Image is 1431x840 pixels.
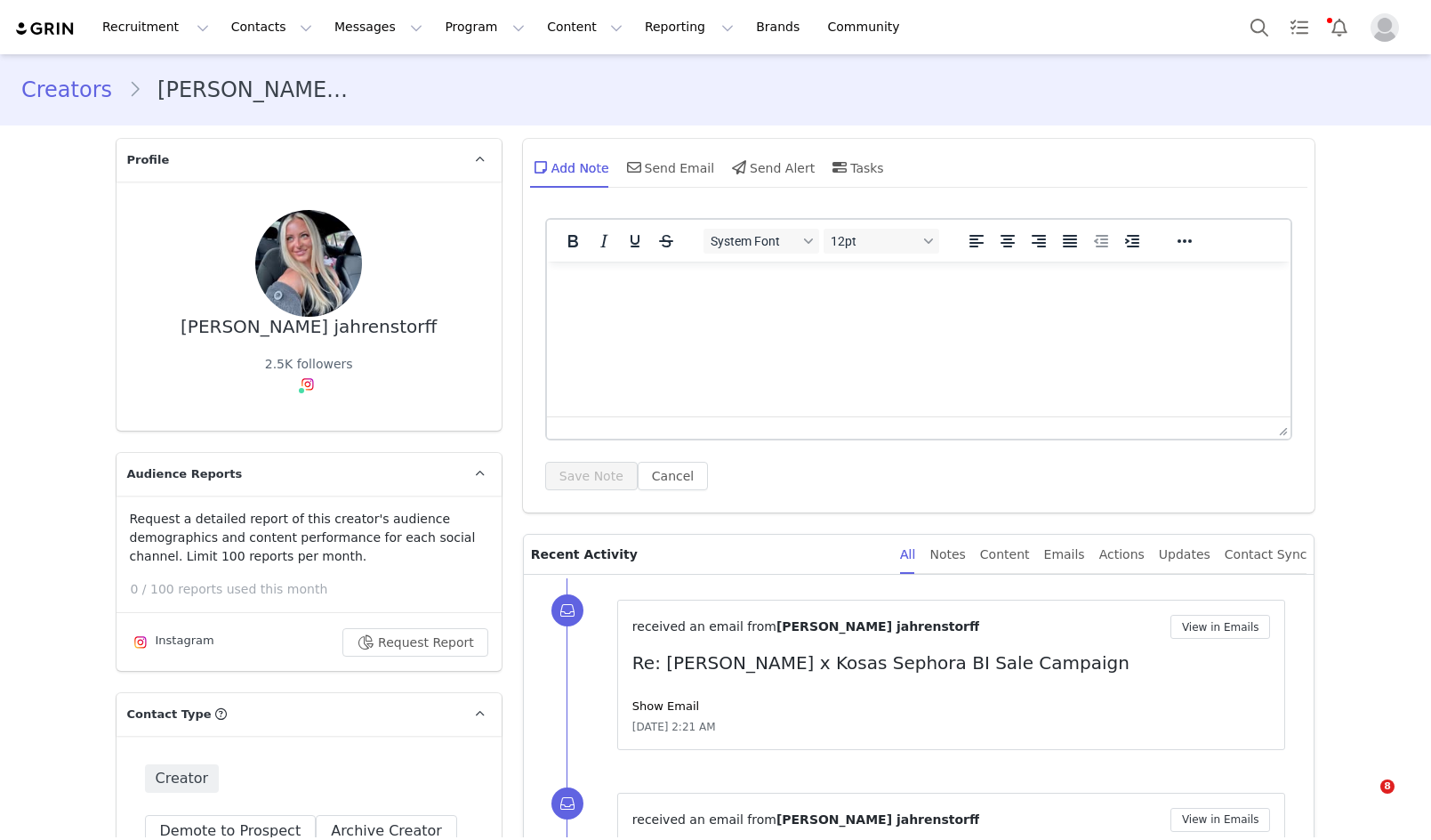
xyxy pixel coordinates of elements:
[632,699,699,713] a: Show Email
[1360,13,1417,42] button: Profile
[536,7,633,47] button: Content
[632,719,716,735] span: [DATE] 2:21 AM
[1380,779,1395,794] span: 8
[1371,13,1399,42] img: placeholder-profile.jpg
[1159,535,1210,575] div: Updates
[1099,535,1145,575] div: Actions
[21,74,128,106] a: Creators
[980,535,1030,575] div: Content
[1024,229,1054,254] button: Align right
[620,229,650,254] button: Underline
[589,229,619,254] button: Italic
[1272,417,1290,439] div: Press the Up and Down arrow keys to resize the editor.
[632,650,1271,676] p: Re: [PERSON_NAME] x Kosas Sephora BI Sale Campaign
[817,7,919,47] a: Community
[1240,7,1279,47] button: Search
[434,7,535,47] button: Program
[711,234,798,248] span: System Font
[824,229,939,254] button: Font sizes
[127,151,170,169] span: Profile
[776,812,980,827] span: [PERSON_NAME] jahrenstorff
[829,146,884,189] div: Tasks
[1117,229,1147,254] button: Increase indent
[961,229,992,254] button: Align left
[131,580,502,599] p: 0 / 100 reports used this month
[324,7,433,47] button: Messages
[265,355,353,374] div: 2.5K followers
[745,7,816,47] a: Brands
[145,764,220,793] span: Creator
[1086,229,1116,254] button: Decrease indent
[342,628,488,657] button: Request Report
[634,7,744,47] button: Reporting
[547,262,1291,416] iframe: Rich Text Area
[929,535,965,575] div: Notes
[703,229,819,254] button: Fonts
[92,7,220,47] button: Recruitment
[531,535,886,574] p: Recent Activity
[1320,7,1359,47] button: Notifications
[831,234,918,248] span: 12pt
[1344,779,1387,822] iframe: Intercom live chat
[181,317,437,337] div: [PERSON_NAME] jahrenstorff
[651,229,681,254] button: Strikethrough
[1044,535,1085,575] div: Emails
[221,7,323,47] button: Contacts
[1055,229,1085,254] button: Justify
[127,465,243,483] span: Audience Reports
[632,619,776,634] span: received an email from
[776,619,980,634] span: [PERSON_NAME] jahrenstorff
[993,229,1023,254] button: Align center
[545,462,638,490] button: Save Note
[133,635,148,650] img: instagram.svg
[14,20,76,37] img: grin logo
[900,535,915,575] div: All
[255,210,362,317] img: 112d5a1f-3638-4edc-8bb5-167cd17b143c.jpg
[1225,535,1307,575] div: Contact Sync
[638,462,708,490] button: Cancel
[558,229,588,254] button: Bold
[1170,229,1200,254] button: Reveal or hide additional toolbar items
[301,377,315,392] img: instagram.svg
[1170,808,1271,832] button: View in Emails
[1170,615,1271,639] button: View in Emails
[130,632,214,653] div: Instagram
[1280,7,1319,47] a: Tasks
[632,812,776,827] span: received an email from
[127,706,212,723] span: Contact Type
[728,146,815,189] div: Send Alert
[623,146,715,189] div: Send Email
[130,510,488,566] p: Request a detailed report of this creator's audience demographics and content performance for eac...
[530,146,609,189] div: Add Note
